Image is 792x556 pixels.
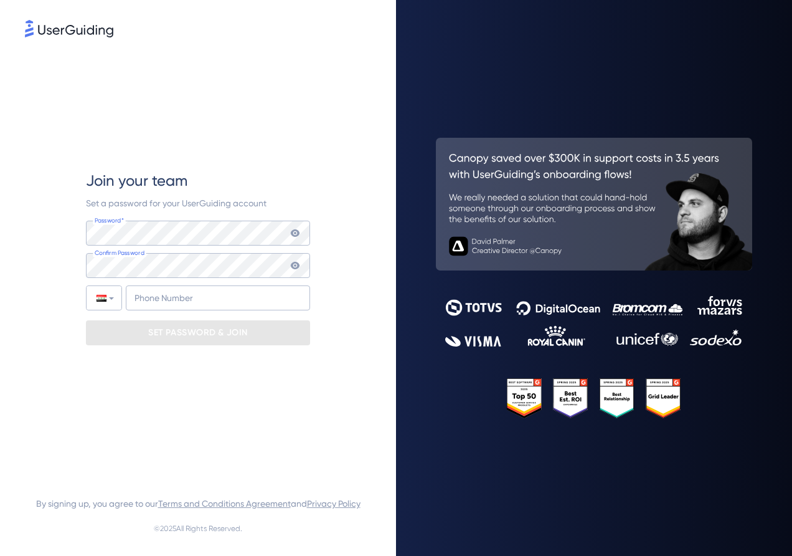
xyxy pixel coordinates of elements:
input: Phone Number [126,285,310,310]
span: Set a password for your UserGuiding account [86,198,266,208]
img: 25303e33045975176eb484905ab012ff.svg [507,378,681,418]
span: By signing up, you agree to our and [36,496,361,511]
img: 8faab4ba6bc7696a72372aa768b0286c.svg [25,20,113,37]
span: Join your team [86,171,187,191]
p: SET PASSWORD & JOIN [148,323,248,343]
img: 9302ce2ac39453076f5bc0f2f2ca889b.svg [445,296,743,347]
a: Terms and Conditions Agreement [158,499,291,509]
a: Privacy Policy [307,499,361,509]
span: © 2025 All Rights Reserved. [154,521,242,536]
div: Iraq: + 964 [87,286,121,310]
img: 26c0aa7c25a843aed4baddd2b5e0fa68.svg [436,138,752,270]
